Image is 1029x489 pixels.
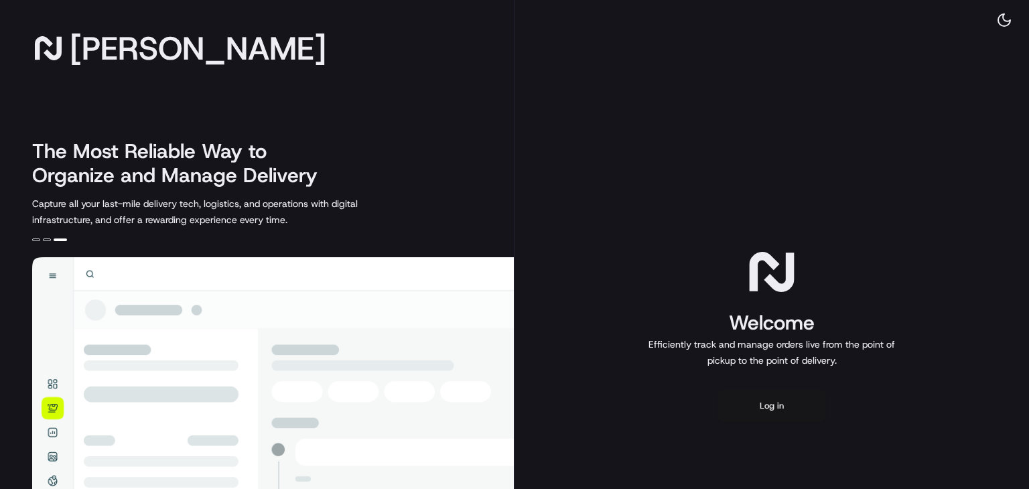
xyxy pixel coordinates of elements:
[643,336,900,368] p: Efficiently track and manage orders live from the point of pickup to the point of delivery.
[32,139,332,188] h2: The Most Reliable Way to Organize and Manage Delivery
[70,35,326,62] span: [PERSON_NAME]
[643,309,900,336] h1: Welcome
[718,390,825,422] button: Log in
[32,196,418,228] p: Capture all your last-mile delivery tech, logistics, and operations with digital infrastructure, ...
